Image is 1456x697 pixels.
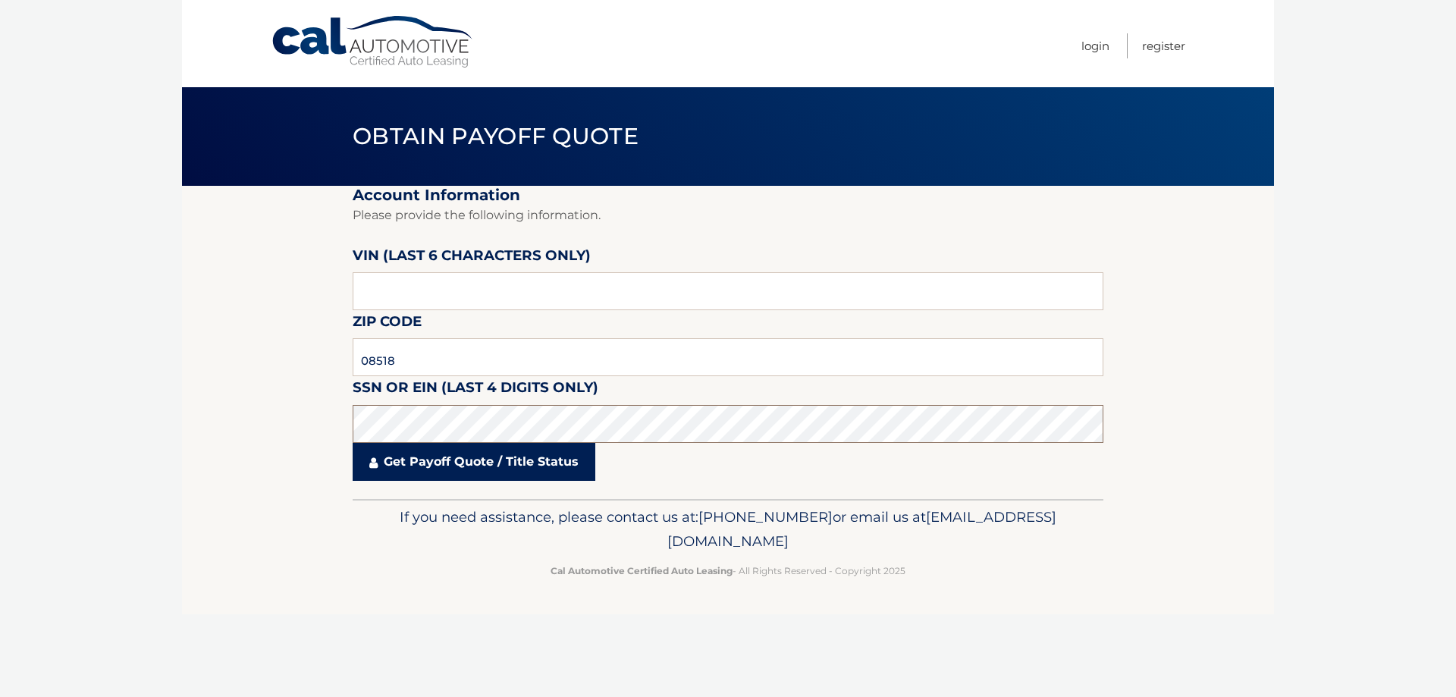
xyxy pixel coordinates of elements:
[353,122,639,150] span: Obtain Payoff Quote
[362,505,1094,554] p: If you need assistance, please contact us at: or email us at
[353,310,422,338] label: Zip Code
[353,244,591,272] label: VIN (last 6 characters only)
[698,508,833,526] span: [PHONE_NUMBER]
[1081,33,1109,58] a: Login
[353,186,1103,205] h2: Account Information
[1142,33,1185,58] a: Register
[353,443,595,481] a: Get Payoff Quote / Title Status
[353,376,598,404] label: SSN or EIN (last 4 digits only)
[271,15,475,69] a: Cal Automotive
[362,563,1094,579] p: - All Rights Reserved - Copyright 2025
[353,205,1103,226] p: Please provide the following information.
[551,565,733,576] strong: Cal Automotive Certified Auto Leasing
